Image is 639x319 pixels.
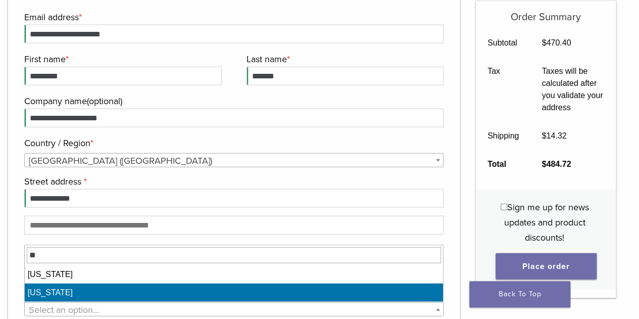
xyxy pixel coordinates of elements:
label: Last name [247,52,441,67]
bdi: 484.72 [542,159,571,168]
th: Tax [476,57,530,121]
input: Sign me up for news updates and product discounts! [501,203,507,210]
button: Place order [496,253,597,279]
span: Select an option… [29,304,99,315]
label: Town / City [24,243,441,258]
th: Shipping [476,121,530,150]
label: Street address [24,174,441,189]
th: Subtotal [476,28,530,57]
th: Total [476,150,530,178]
span: United States (US) [25,154,443,168]
span: State [24,302,444,316]
span: $ [542,131,546,140]
li: [US_STATE] [25,284,444,302]
label: Company name [24,94,441,109]
span: Country / Region [24,153,444,167]
label: Email address [24,10,441,25]
bdi: 470.40 [542,38,571,47]
span: $ [542,38,546,47]
td: Taxes will be calculated after you validate your address [530,57,616,121]
h5: Order Summary [476,1,616,23]
label: First name [24,52,219,67]
a: Back To Top [469,281,570,307]
span: $ [542,159,546,168]
bdi: 14.32 [542,131,566,140]
span: (optional) [87,96,122,107]
label: Country / Region [24,135,441,151]
li: [US_STATE] [25,265,444,284]
span: Sign me up for news updates and product discounts! [504,201,589,243]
